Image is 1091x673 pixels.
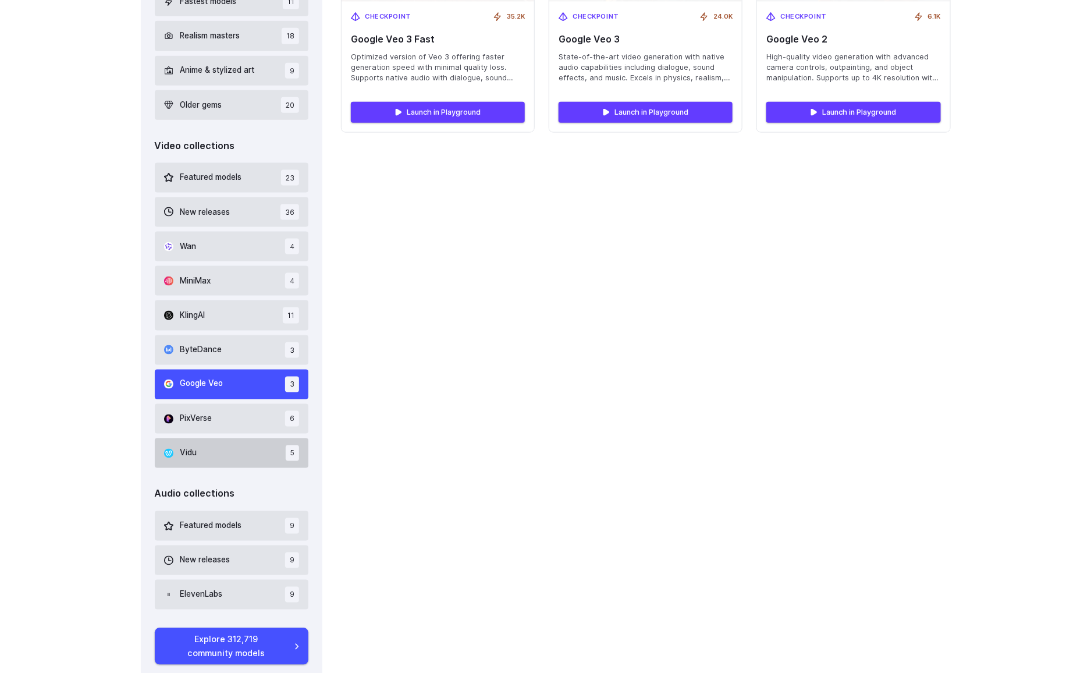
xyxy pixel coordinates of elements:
[280,204,299,220] span: 36
[780,12,827,22] span: Checkpoint
[180,554,230,567] span: New releases
[281,97,299,113] span: 20
[180,240,197,253] span: Wan
[180,206,230,219] span: New releases
[285,342,299,358] span: 3
[155,511,309,541] button: Featured models 9
[365,12,411,22] span: Checkpoint
[180,171,242,184] span: Featured models
[559,102,733,123] a: Launch in Playground
[155,580,309,610] button: ElevenLabs 9
[155,300,309,330] button: KlingAI 11
[155,370,309,399] button: Google Veo 3
[285,411,299,427] span: 6
[155,487,309,502] div: Audio collections
[155,232,309,261] button: Wan 4
[351,52,525,83] span: Optimized version of Veo 3 offering faster generation speed with minimal quality loss. Supports n...
[180,447,197,460] span: Vidu
[180,275,211,288] span: MiniMax
[155,266,309,296] button: MiniMax 4
[766,34,940,45] span: Google Veo 2
[155,335,309,365] button: ByteDance 3
[285,377,299,392] span: 3
[180,309,205,322] span: KlingAI
[155,21,309,51] button: Realism masters 18
[180,413,212,426] span: PixVerse
[713,12,733,22] span: 24.0K
[155,404,309,434] button: PixVerse 6
[285,239,299,254] span: 4
[155,628,309,664] a: Explore 312,719 community models
[283,307,299,323] span: 11
[351,102,525,123] a: Launch in Playground
[285,552,299,568] span: 9
[282,28,299,44] span: 18
[281,170,299,186] span: 23
[155,139,309,154] div: Video collections
[766,102,940,123] a: Launch in Playground
[286,445,299,461] span: 5
[559,34,733,45] span: Google Veo 3
[180,30,240,42] span: Realism masters
[559,52,733,83] span: State-of-the-art video generation with native audio capabilities including dialogue, sound effect...
[155,197,309,227] button: New releases 36
[180,589,223,601] span: ElevenLabs
[180,378,223,391] span: Google Veo
[180,343,222,356] span: ByteDance
[285,518,299,534] span: 9
[155,438,309,468] button: Vidu 5
[180,99,222,112] span: Older gems
[285,273,299,289] span: 4
[351,34,525,45] span: Google Veo 3 Fast
[155,546,309,575] button: New releases 9
[285,63,299,79] span: 9
[155,163,309,193] button: Featured models 23
[285,587,299,603] span: 9
[766,52,940,83] span: High-quality video generation with advanced camera controls, outpainting, and object manipulation...
[155,90,309,120] button: Older gems 20
[180,520,242,533] span: Featured models
[155,56,309,86] button: Anime & stylized art 9
[507,12,525,22] span: 35.2K
[573,12,619,22] span: Checkpoint
[180,64,255,77] span: Anime & stylized art
[928,12,941,22] span: 6.1K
